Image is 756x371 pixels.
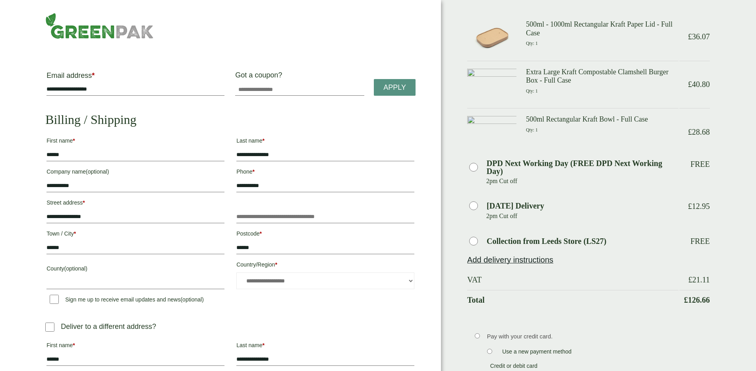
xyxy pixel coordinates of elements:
bdi: 36.07 [688,32,710,41]
bdi: 12.95 [688,202,710,211]
th: VAT [467,270,679,289]
span: £ [688,275,692,284]
label: Postcode [236,228,414,242]
span: £ [684,296,688,304]
small: Qty: 1 [526,89,538,94]
span: (optional) [180,296,203,303]
label: County [46,263,224,276]
abbr: required [275,261,277,268]
label: Sign me up to receive email updates and news [46,296,207,305]
span: (optional) [86,168,109,175]
a: Add delivery instructions [467,255,553,264]
label: Country/Region [236,259,414,272]
abbr: required [73,137,75,144]
img: GreenPak Supplies [45,13,153,39]
p: Free [690,236,710,246]
label: Got a coupon? [235,71,285,83]
bdi: 40.80 [688,80,710,89]
label: First name [46,135,224,149]
abbr: required [83,199,85,206]
span: £ [688,128,692,136]
abbr: required [74,230,76,237]
p: Pay with your credit card. [487,332,698,341]
label: Company name [46,166,224,180]
label: Town / City [46,228,224,242]
input: Sign me up to receive email updates and news(optional) [50,295,59,304]
label: Last name [236,135,414,149]
span: Apply [383,83,406,92]
p: Free [690,159,710,169]
label: Email address [46,72,224,83]
abbr: required [253,168,255,175]
abbr: required [263,342,265,348]
span: £ [688,80,692,89]
p: Deliver to a different address? [61,321,156,332]
span: (optional) [64,265,87,272]
abbr: required [263,137,265,144]
small: Qty: 1 [526,41,538,46]
label: DPD Next Working Day (FREE DPD Next Working Day) [487,159,679,175]
th: Total [467,290,679,309]
p: 2pm Cut off [486,175,679,187]
label: Street address [46,197,224,211]
span: £ [688,32,692,41]
label: Collection from Leeds Store (LS27) [487,237,606,245]
h3: 500ml - 1000ml Rectangular Kraft Paper Lid - Full Case [526,20,679,37]
bdi: 126.66 [684,296,710,304]
span: £ [688,202,692,211]
label: [DATE] Delivery [487,202,544,210]
abbr: required [73,342,75,348]
label: Phone [236,166,414,180]
label: Use a new payment method [499,348,574,357]
a: Apply [374,79,416,96]
abbr: required [92,71,95,79]
h2: Billing / Shipping [45,112,416,127]
small: Qty: 1 [526,128,538,133]
h3: Extra Large Kraft Compostable Clamshell Burger Box - Full Case [526,68,679,85]
label: Last name [236,340,414,353]
p: 2pm Cut off [486,210,679,222]
bdi: 21.11 [688,275,710,284]
h3: 500ml Rectangular Kraft Bowl - Full Case [526,115,679,124]
label: First name [46,340,224,353]
bdi: 28.68 [688,128,710,136]
abbr: required [260,230,262,237]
